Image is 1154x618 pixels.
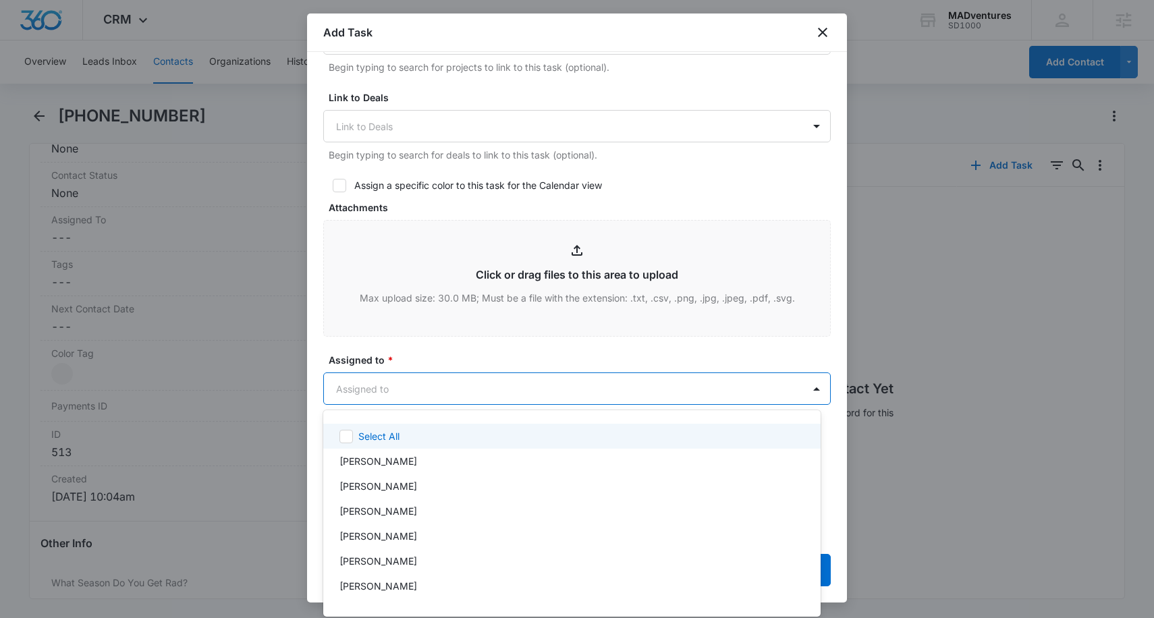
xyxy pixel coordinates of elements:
p: [PERSON_NAME] [339,479,417,493]
p: [PERSON_NAME] [339,604,417,618]
p: [PERSON_NAME] [339,579,417,593]
p: [PERSON_NAME] [339,504,417,518]
p: [PERSON_NAME] [339,529,417,543]
p: [PERSON_NAME] [339,454,417,468]
p: [PERSON_NAME] [339,554,417,568]
p: Select All [358,429,400,443]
